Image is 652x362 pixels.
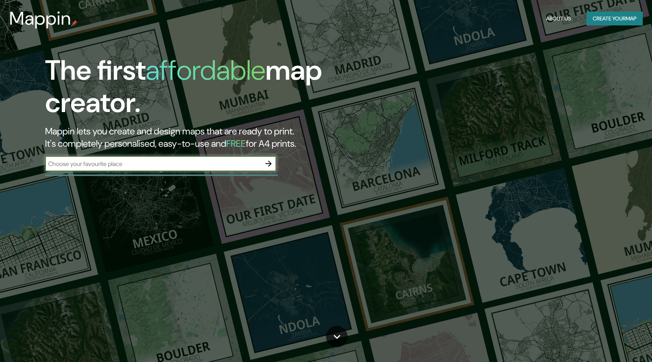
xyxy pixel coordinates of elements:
[9,8,71,29] h3: Mappin
[146,52,266,88] h1: affordable
[71,20,77,26] img: mappin-pin
[543,12,574,26] button: About Us
[45,54,371,125] h1: The first map creator.
[45,125,371,150] h2: Mappin lets you create and design maps that are ready to print. It's completely personalised, eas...
[226,137,246,149] h5: FREE
[45,159,261,168] input: Choose your favourite place
[586,12,643,26] button: Create yourmap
